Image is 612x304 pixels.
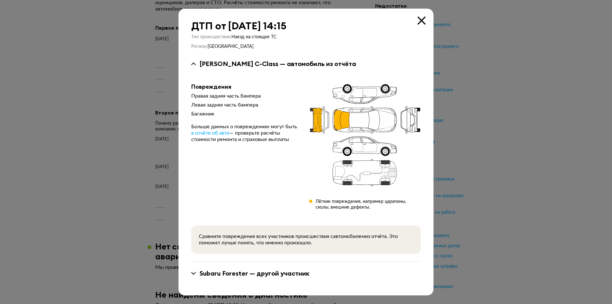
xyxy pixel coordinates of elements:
[208,44,253,49] span: [GEOGRAPHIC_DATA]
[191,44,421,49] div: Регион :
[316,199,421,210] div: Лёгкие повреждения, например царапины, сколы, внешние дефекты.
[191,123,299,143] div: Больше данных о повреждениях могут быть — проверьте расчёты стоимости ремонта и страховые выплаты
[191,102,299,108] div: Левая задняя часть бампера
[200,60,356,68] div: [PERSON_NAME] C-Class — автомобиль из отчёта
[191,130,229,136] a: в отчёте об авто
[191,20,421,32] div: ДТП от [DATE] 14:15
[191,83,299,90] div: Повреждения
[191,34,421,40] div: Тип происшествия :
[199,233,413,246] div: Сравните повреждения всех участников происшествия с автомобилем из отчёта. Это поможет лучше поня...
[200,269,310,278] div: Subaru Forester — другой участник
[191,111,299,117] div: Багажник
[191,130,229,136] span: в отчёте об авто
[231,35,277,39] span: Наезд на стоящее ТС
[191,93,299,99] div: Правая задняя часть бампера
